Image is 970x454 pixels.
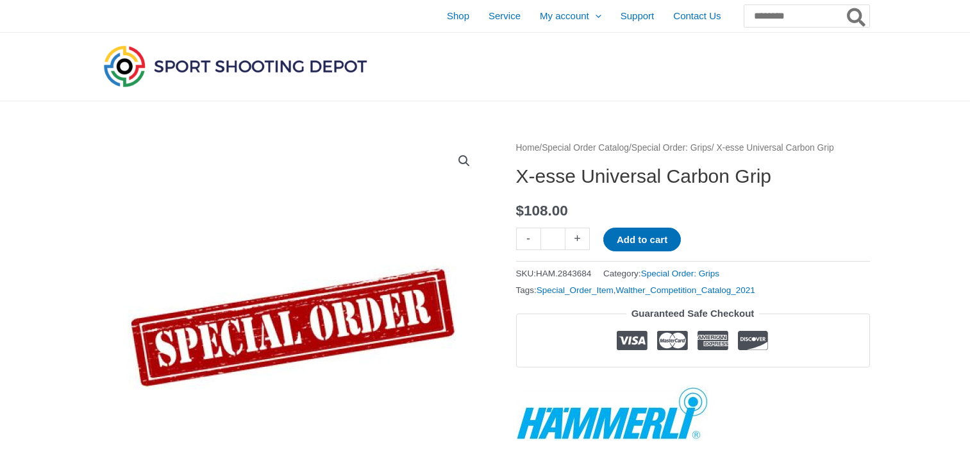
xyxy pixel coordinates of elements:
[516,387,708,441] a: Hämmerli
[516,282,755,298] span: Tags: ,
[603,265,719,282] span: Category:
[516,140,870,156] nav: Breadcrumb
[565,228,590,250] a: +
[516,265,592,282] span: SKU:
[631,143,712,153] a: Special Order: Grips
[516,143,540,153] a: Home
[516,228,540,250] a: -
[516,165,870,188] h1: X-esse Universal Carbon Grip
[540,228,565,250] input: Product quantity
[603,228,681,251] button: Add to cart
[626,305,760,323] legend: Guaranteed Safe Checkout
[101,42,370,90] img: Sport Shooting Depot
[537,285,614,295] a: Special_Order_Item
[516,203,524,219] span: $
[453,149,476,172] a: View full-screen image gallery
[641,269,719,278] a: Special Order: Grips
[536,269,591,278] span: HAM.2843684
[616,285,755,295] a: Walther_Competition_Catalog_2021
[542,143,629,153] a: Special Order Catalog
[844,5,869,27] button: Search
[516,203,568,219] bdi: 108.00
